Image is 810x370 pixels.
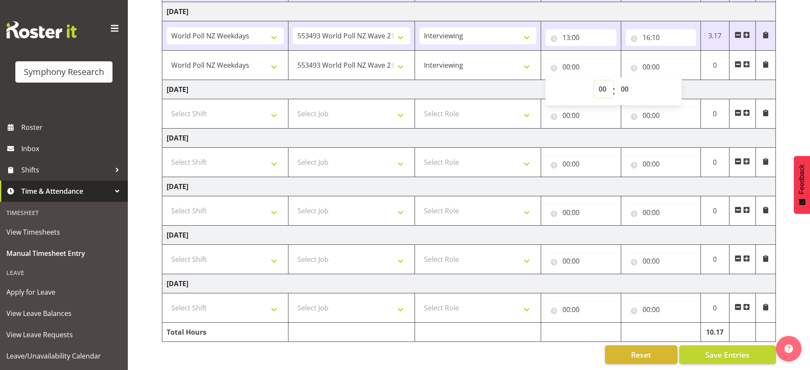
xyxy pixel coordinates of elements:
[162,2,776,21] td: [DATE]
[626,155,696,172] input: Click to select...
[626,29,696,46] input: Click to select...
[545,29,616,46] input: Click to select...
[605,345,677,364] button: Reset
[6,328,121,341] span: View Leave Requests
[545,204,616,221] input: Click to select...
[612,80,615,102] span: :
[700,196,729,226] td: 0
[2,303,126,324] a: View Leave Balances
[2,345,126,367] a: Leave/Unavailability Calendar
[784,344,793,353] img: help-xxl-2.png
[2,204,126,221] div: Timesheet
[679,345,776,364] button: Save Entries
[2,221,126,243] a: View Timesheets
[700,51,729,80] td: 0
[162,129,776,148] td: [DATE]
[6,247,121,260] span: Manual Timesheet Entry
[700,99,729,129] td: 0
[2,324,126,345] a: View Leave Requests
[162,323,288,342] td: Total Hours
[24,66,104,78] div: Symphony Research
[700,323,729,342] td: 10.17
[162,177,776,196] td: [DATE]
[2,281,126,303] a: Apply for Leave
[700,148,729,177] td: 0
[162,274,776,293] td: [DATE]
[626,107,696,124] input: Click to select...
[21,163,111,176] span: Shifts
[2,264,126,281] div: Leave
[626,204,696,221] input: Click to select...
[700,21,729,51] td: 3.17
[545,301,616,318] input: Click to select...
[545,252,616,270] input: Click to select...
[545,107,616,124] input: Click to select...
[545,155,616,172] input: Click to select...
[21,185,111,198] span: Time & Attendance
[631,349,651,360] span: Reset
[162,80,776,99] td: [DATE]
[700,245,729,274] td: 0
[626,301,696,318] input: Click to select...
[798,164,806,194] span: Feedback
[545,58,616,75] input: Click to select...
[2,243,126,264] a: Manual Timesheet Entry
[21,142,124,155] span: Inbox
[6,226,121,238] span: View Timesheets
[21,121,124,134] span: Roster
[794,156,810,214] button: Feedback - Show survey
[6,307,121,320] span: View Leave Balances
[162,226,776,245] td: [DATE]
[6,350,121,362] span: Leave/Unavailability Calendar
[6,21,77,38] img: Rosterit website logo
[626,252,696,270] input: Click to select...
[626,58,696,75] input: Click to select...
[700,293,729,323] td: 0
[705,349,749,360] span: Save Entries
[6,286,121,298] span: Apply for Leave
